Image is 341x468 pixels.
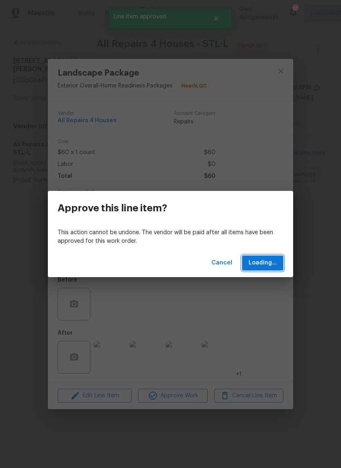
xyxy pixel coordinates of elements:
button: Loading... [242,255,283,271]
span: Loading... [249,258,277,268]
button: Cancel [208,255,236,271]
h3: Approve this line item? [58,202,167,214]
span: Cancel [211,258,232,268]
p: This action cannot be undone. The vendor will be paid after all items have been approved for this... [58,228,283,246]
